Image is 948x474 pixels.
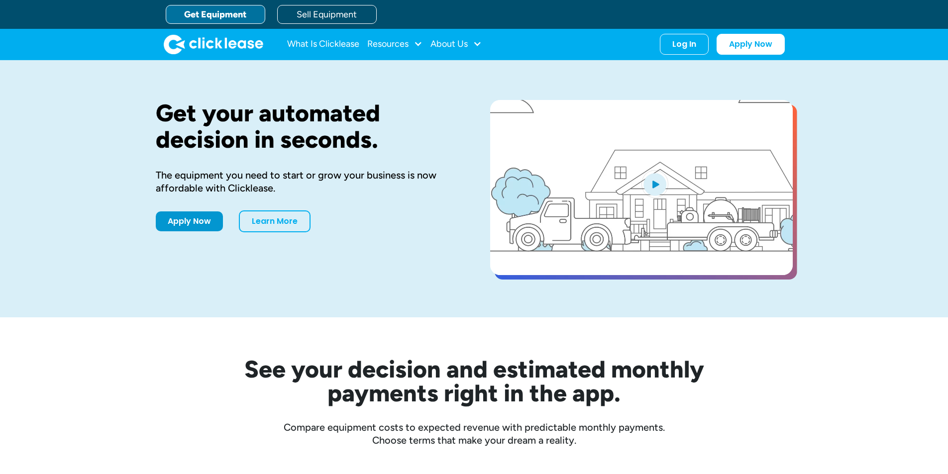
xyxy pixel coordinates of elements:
[164,34,263,54] a: home
[490,100,793,275] a: open lightbox
[156,421,793,447] div: Compare equipment costs to expected revenue with predictable monthly payments. Choose terms that ...
[287,34,359,54] a: What Is Clicklease
[430,34,482,54] div: About Us
[164,34,263,54] img: Clicklease logo
[166,5,265,24] a: Get Equipment
[672,39,696,49] div: Log In
[717,34,785,55] a: Apply Now
[156,100,458,153] h1: Get your automated decision in seconds.
[156,211,223,231] a: Apply Now
[367,34,422,54] div: Resources
[641,170,668,198] img: Blue play button logo on a light blue circular background
[156,169,458,194] div: The equipment you need to start or grow your business is now affordable with Clicklease.
[196,357,753,405] h2: See your decision and estimated monthly payments right in the app.
[277,5,377,24] a: Sell Equipment
[239,210,311,232] a: Learn More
